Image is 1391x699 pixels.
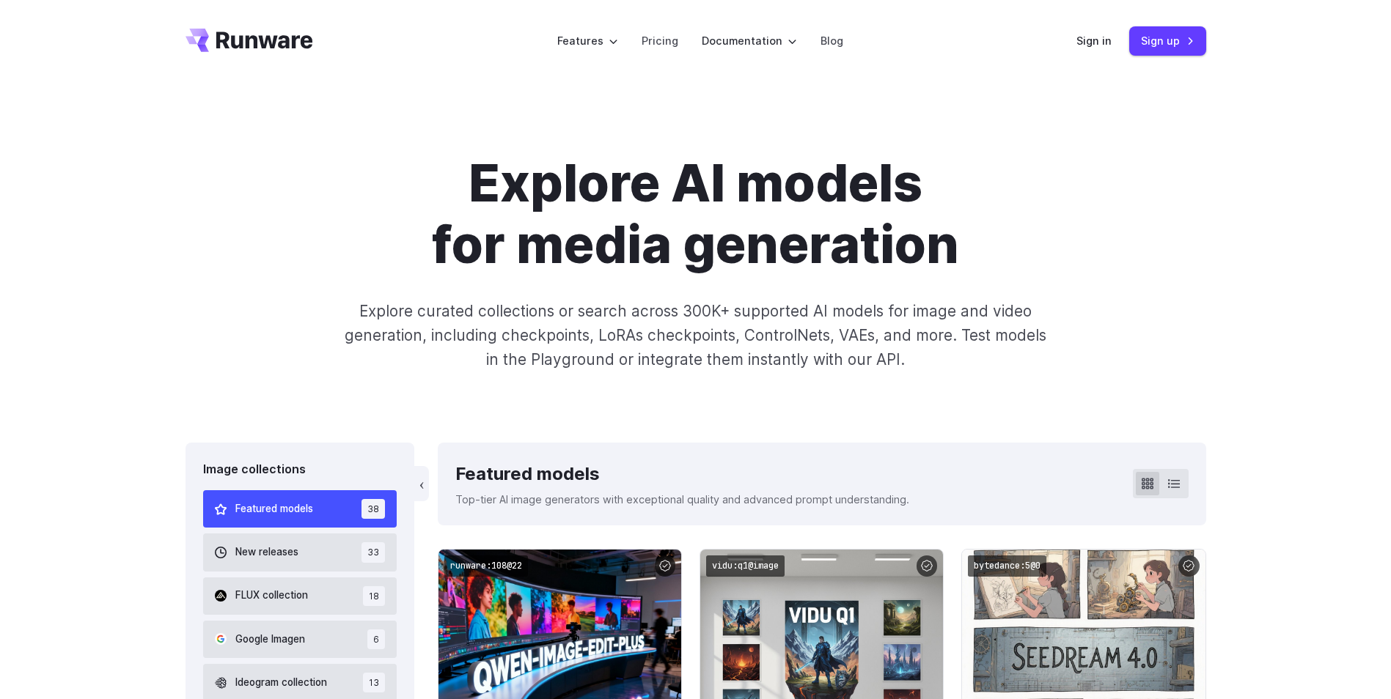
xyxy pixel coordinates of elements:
a: Sign in [1076,32,1112,49]
span: 13 [363,673,385,692]
span: New releases [235,544,298,561]
span: Google Imagen [235,632,305,648]
label: Documentation [702,32,797,49]
p: Explore curated collections or search across 300K+ supported AI models for image and video genera... [338,299,1052,372]
h1: Explore AI models for media generation [287,152,1104,275]
p: Top-tier AI image generators with exceptional quality and advanced prompt understanding. [455,491,909,508]
button: Featured models 38 [203,490,397,528]
span: Ideogram collection [235,675,327,691]
span: 6 [367,629,385,649]
a: Blog [821,32,843,49]
button: Google Imagen 6 [203,621,397,658]
span: 38 [361,499,385,519]
code: vidu:q1@image [706,555,785,577]
span: FLUX collection [235,588,308,604]
a: Go to / [186,29,313,52]
button: FLUX collection 18 [203,577,397,615]
div: Image collections [203,460,397,479]
code: bytedance:5@0 [968,555,1046,577]
a: Sign up [1129,26,1206,55]
button: ‹ [414,466,429,501]
label: Features [557,32,618,49]
span: 33 [361,542,385,562]
code: runware:108@22 [444,555,528,577]
span: 18 [363,586,385,606]
a: Pricing [642,32,678,49]
span: Featured models [235,501,313,517]
div: Featured models [455,460,909,488]
button: New releases 33 [203,533,397,571]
